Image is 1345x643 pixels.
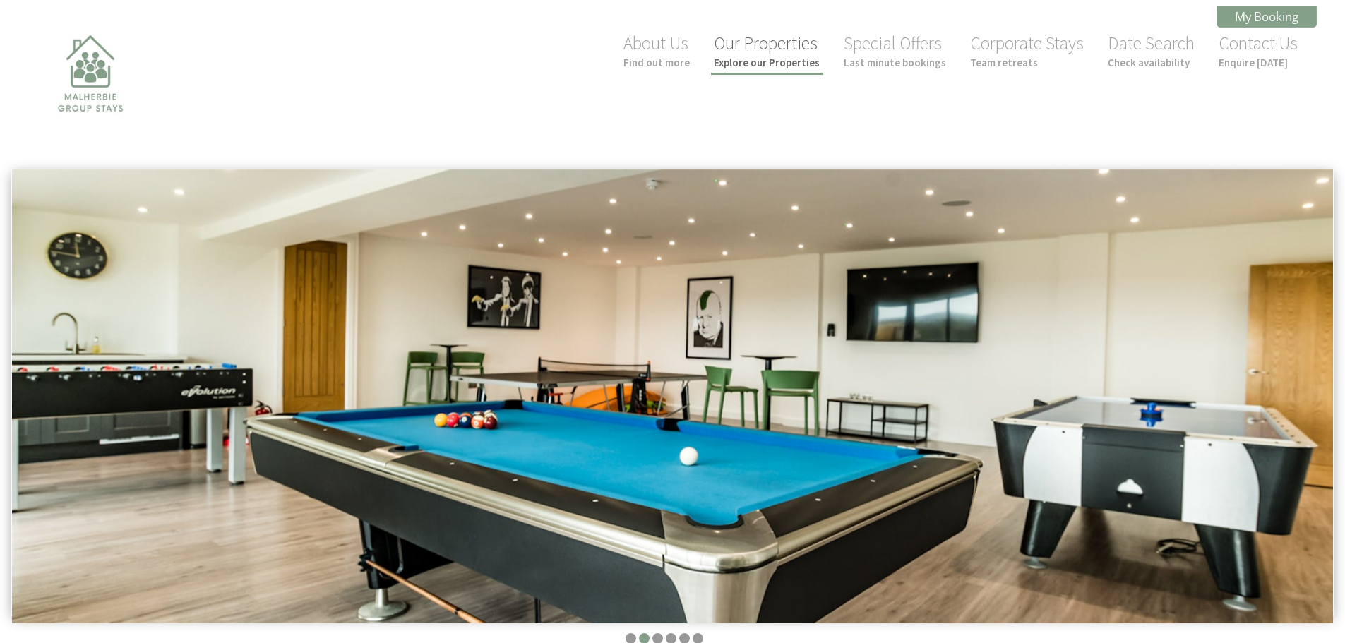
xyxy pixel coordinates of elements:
small: Team retreats [970,56,1084,69]
a: Contact UsEnquire [DATE] [1219,32,1298,69]
a: Special OffersLast minute bookings [844,32,946,69]
small: Explore our Properties [714,56,820,69]
small: Check availability [1108,56,1195,69]
small: Find out more [623,56,690,69]
a: Corporate StaysTeam retreats [970,32,1084,69]
small: Enquire [DATE] [1219,56,1298,69]
a: My Booking [1217,6,1317,28]
img: Malherbie Group Stays [20,26,161,167]
a: About UsFind out more [623,32,690,69]
a: Date SearchCheck availability [1108,32,1195,69]
a: Our PropertiesExplore our Properties [714,32,820,69]
small: Last minute bookings [844,56,946,69]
